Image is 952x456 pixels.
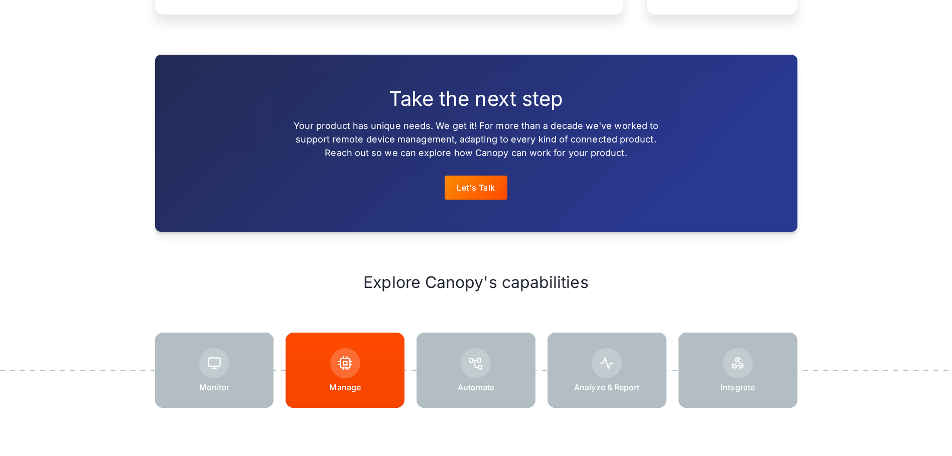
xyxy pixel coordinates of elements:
a: Automate [417,333,535,408]
p: Manage [329,382,360,392]
p: Automate [458,382,495,392]
p: Analyze & Report [574,382,639,392]
p: Monitor [199,382,230,392]
h2: Take the next step [284,87,669,111]
a: Integrate [678,333,797,408]
a: Monitor [155,333,274,408]
a: Analyze & Report [548,333,666,408]
a: Manage [286,333,404,408]
p: Your product has unique needs. We get it! For more than a decade we've worked to support remote d... [284,119,669,160]
p: Integrate [721,382,755,392]
h2: Explore Canopy's capabilities [155,272,797,293]
a: Let's Talk [445,176,507,200]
